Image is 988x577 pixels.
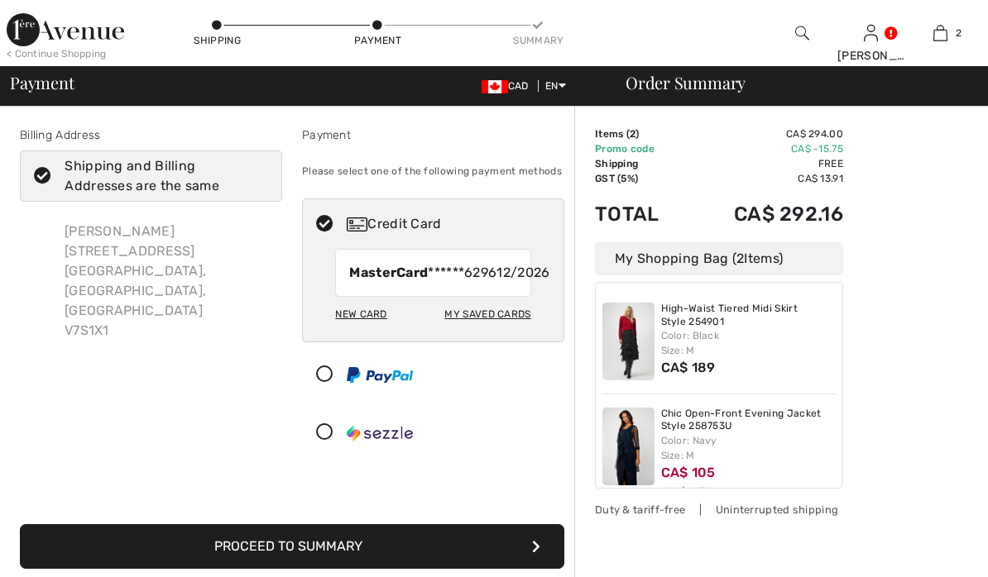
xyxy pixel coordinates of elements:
a: High-Waist Tiered Midi Skirt Style 254901 [661,303,837,328]
td: CA$ 294.00 [687,126,843,141]
span: 2 [630,128,635,140]
img: Chic Open-Front Evening Jacket Style 258753U [602,408,655,485]
div: [PERSON_NAME] [STREET_ADDRESS] [GEOGRAPHIC_DATA], [GEOGRAPHIC_DATA], [GEOGRAPHIC_DATA] V7S1X1 [51,208,282,354]
td: Free [687,156,843,171]
strong: MasterCard [349,265,428,280]
td: Items ( ) [595,126,687,141]
div: Shipping and Billing Addresses are the same [65,156,257,196]
img: My Info [864,23,878,43]
span: 2 [956,26,962,41]
div: Color: Black Size: M [661,328,837,358]
div: Shipping [193,33,242,48]
span: CA$ 105 [661,465,716,480]
span: CAD [482,80,535,92]
td: Shipping [595,156,687,171]
td: CA$ 13.91 [687,171,843,186]
td: Total [595,186,687,242]
span: EN [545,80,566,92]
div: < Continue Shopping [7,46,107,61]
img: PayPal [347,367,413,383]
img: My Bag [933,23,947,43]
span: 12/2026 [496,263,549,283]
div: Order Summary [606,74,978,91]
div: Color: Navy Size: M [661,433,837,463]
a: Sign In [864,25,878,41]
span: CA$ 189 [661,360,716,375]
div: Payment [353,33,403,48]
s: CA$ 150 [661,484,715,500]
img: 1ère Avenue [7,13,124,46]
img: Credit Card [347,217,367,231]
img: Sezzle [347,425,413,441]
div: Payment [302,126,564,144]
td: CA$ -15.75 [687,141,843,156]
div: Credit Card [347,214,553,234]
div: Duty & tariff-free | Uninterrupted shipping [595,502,843,517]
span: Payment [10,74,74,91]
div: Please select one of the following payment methods [302,150,564,192]
div: New Card [335,300,386,328]
a: Chic Open-Front Evening Jacket Style 258753U [661,408,837,433]
td: Promo code [595,141,687,156]
div: Billing Address [20,126,282,144]
img: Canadian Dollar [482,80,508,93]
div: [PERSON_NAME] [837,47,905,64]
td: GST (5%) [595,171,687,186]
span: 2 [736,250,744,266]
div: My Shopping Bag ( Items) [595,242,843,275]
div: Summary [513,33,563,48]
a: 2 [906,23,974,43]
button: Proceed to Summary [20,524,564,569]
img: search the website [795,23,809,43]
img: High-Waist Tiered Midi Skirt Style 254901 [602,303,655,380]
div: My Saved Cards [444,300,530,328]
td: CA$ 292.16 [687,186,843,242]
